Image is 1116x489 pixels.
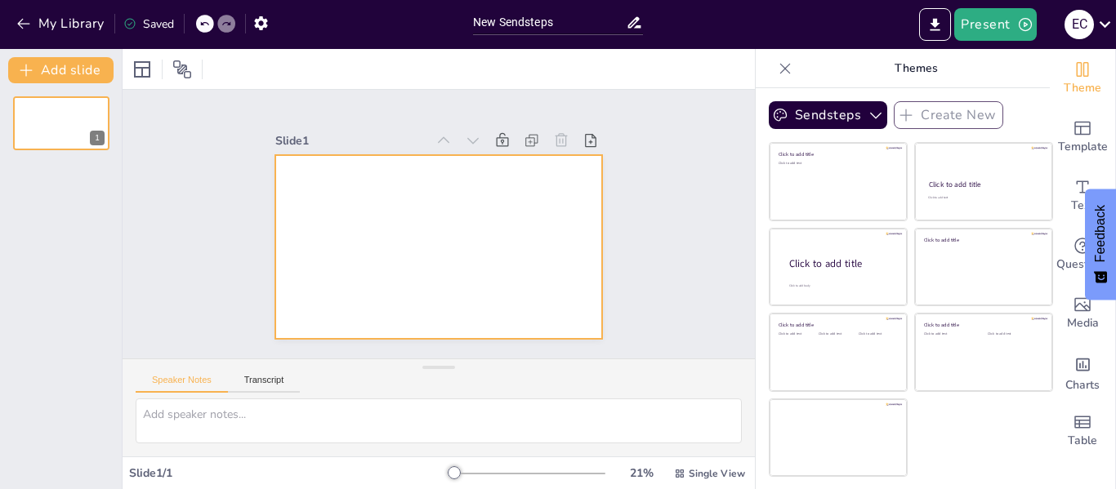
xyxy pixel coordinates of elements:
[1068,432,1097,450] span: Table
[789,284,892,288] div: Click to add body
[924,236,1041,242] div: Click to add title
[123,16,174,32] div: Saved
[929,180,1038,189] div: Click to add title
[1085,189,1116,300] button: Feedback - Show survey
[988,332,1039,336] div: Click to add text
[689,467,745,480] span: Single View
[924,322,1041,328] div: Click to add title
[779,332,815,336] div: Click to add text
[1056,256,1109,273] span: Questions
[859,332,895,336] div: Click to add text
[13,96,109,150] div: 1
[1093,205,1108,262] span: Feedback
[228,375,301,393] button: Transcript
[1050,402,1115,460] div: Add a table
[62,101,82,121] button: Duplicate Slide
[789,257,894,271] div: Click to add title
[928,196,1037,200] div: Click to add text
[1050,108,1115,167] div: Add ready made slides
[12,11,111,37] button: My Library
[1050,343,1115,402] div: Add charts and graphs
[136,375,228,393] button: Speaker Notes
[779,322,895,328] div: Click to add title
[1050,225,1115,284] div: Get real-time input from your audience
[779,151,895,158] div: Click to add title
[8,57,114,83] button: Add slide
[284,116,435,147] div: Slide 1
[819,332,855,336] div: Click to add text
[85,101,105,121] button: Cannot delete last slide
[129,465,449,481] div: Slide 1 / 1
[1050,284,1115,343] div: Add images, graphics, shapes or video
[129,56,155,82] div: Layout
[90,131,105,145] div: 1
[798,49,1033,88] p: Themes
[919,8,951,41] button: Export to PowerPoint
[1050,167,1115,225] div: Add text boxes
[172,60,192,79] span: Position
[769,101,887,129] button: Sendsteps
[1050,49,1115,108] div: Change the overall theme
[1065,376,1100,394] span: Charts
[779,162,895,166] div: Click to add text
[954,8,1036,41] button: Present
[622,465,661,481] div: 21 %
[894,101,1003,129] button: Create New
[1064,79,1101,97] span: Theme
[1067,314,1099,332] span: Media
[1071,197,1094,215] span: Text
[1058,138,1108,156] span: Template
[924,332,975,336] div: Click to add text
[1065,10,1094,39] div: E C
[473,11,626,34] input: Insert title
[1065,8,1094,41] button: E C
